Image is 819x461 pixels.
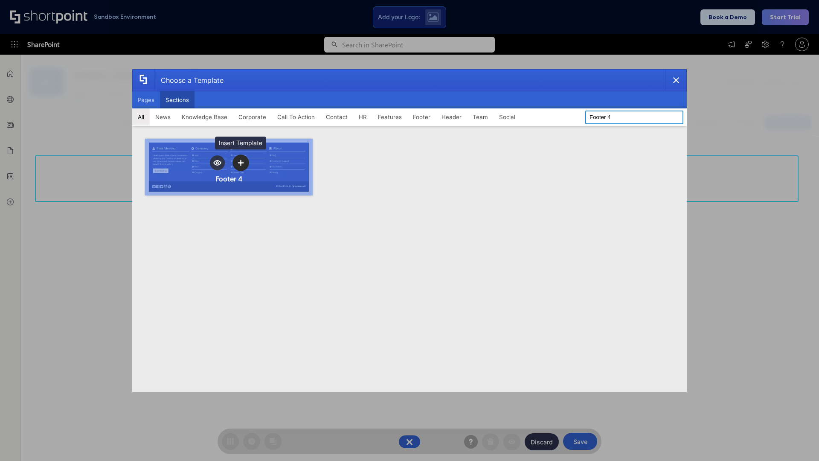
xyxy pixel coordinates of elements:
button: All [132,108,150,125]
button: Knowledge Base [176,108,233,125]
button: Features [372,108,407,125]
button: Footer [407,108,436,125]
button: Pages [132,91,160,108]
input: Search [585,111,683,124]
div: Footer 4 [215,175,243,183]
iframe: Chat Widget [776,420,819,461]
button: Team [467,108,494,125]
button: Sections [160,91,195,108]
button: Social [494,108,521,125]
button: Contact [320,108,353,125]
button: HR [353,108,372,125]
div: Choose a Template [154,70,224,91]
button: Corporate [233,108,272,125]
button: Call To Action [272,108,320,125]
button: Header [436,108,467,125]
div: template selector [132,69,687,392]
button: News [150,108,176,125]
